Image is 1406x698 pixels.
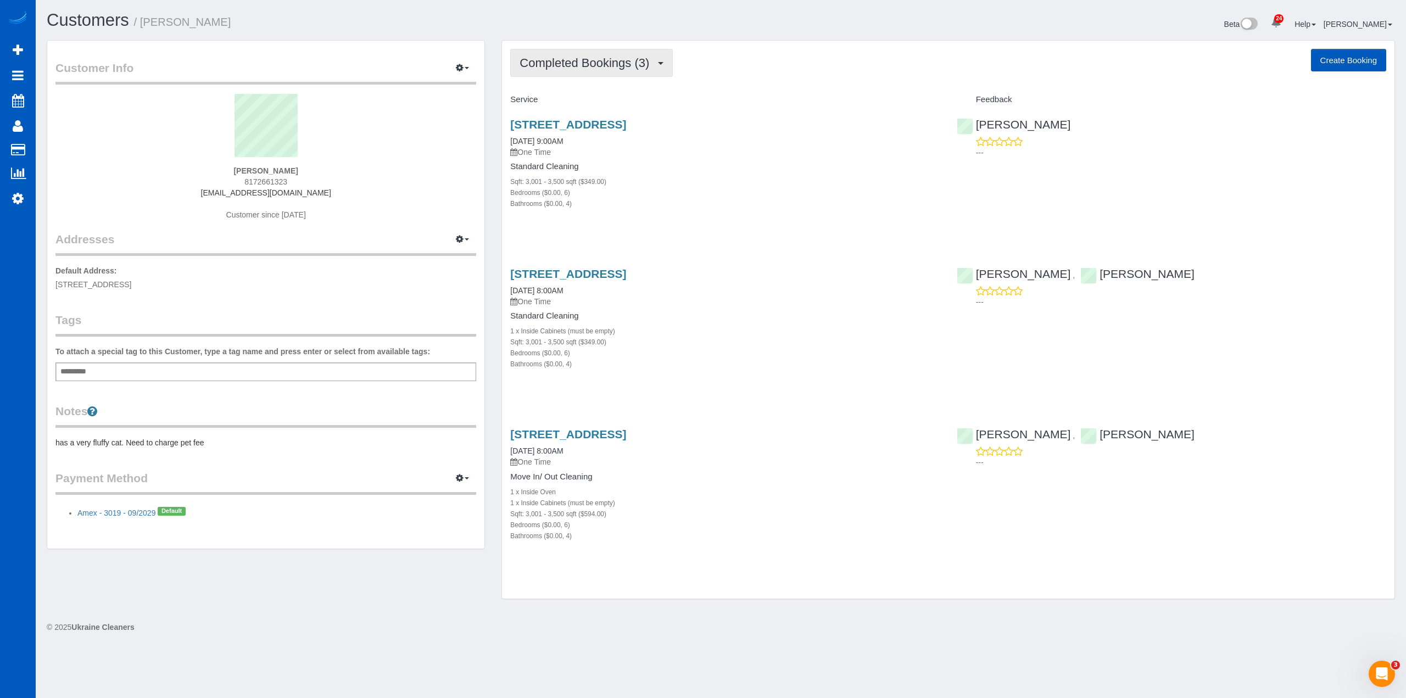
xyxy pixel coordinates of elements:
a: [STREET_ADDRESS] [510,267,626,280]
a: [EMAIL_ADDRESS][DOMAIN_NAME] [201,188,331,197]
a: Customers [47,10,129,30]
a: [PERSON_NAME] [1324,20,1392,29]
span: Default [158,507,185,516]
h4: Feedback [957,95,1386,104]
label: Default Address: [55,265,117,276]
a: [DATE] 8:00AM [510,286,563,295]
legend: Customer Info [55,60,476,85]
span: 3 [1391,661,1400,669]
h4: Standard Cleaning [510,162,940,171]
h4: Service [510,95,940,104]
a: 24 [1265,11,1287,35]
a: [PERSON_NAME] [957,267,1071,280]
small: Sqft: 3,001 - 3,500 sqft ($349.00) [510,338,606,346]
iframe: Intercom live chat [1369,661,1395,687]
small: Bedrooms ($0.00, 6) [510,521,570,529]
small: Bathrooms ($0.00, 4) [510,200,572,208]
button: Create Booking [1311,49,1386,72]
small: / [PERSON_NAME] [134,16,231,28]
a: Help [1295,20,1316,29]
a: [PERSON_NAME] [1080,428,1195,440]
span: , [1073,431,1075,440]
h4: Standard Cleaning [510,311,940,321]
small: Sqft: 3,001 - 3,500 sqft ($594.00) [510,510,606,518]
a: [DATE] 8:00AM [510,446,563,455]
p: One Time [510,456,940,467]
legend: Tags [55,312,476,337]
span: Completed Bookings (3) [520,56,655,70]
a: Beta [1224,20,1258,29]
small: Bedrooms ($0.00, 6) [510,349,570,357]
h4: Move In/ Out Cleaning [510,472,940,482]
span: 8172661323 [244,177,287,186]
a: Amex - 3019 - 09/2029 [77,509,155,517]
a: [PERSON_NAME] [1080,267,1195,280]
p: --- [976,297,1386,308]
button: Completed Bookings (3) [510,49,673,77]
small: 1 x Inside Cabinets (must be empty) [510,327,615,335]
small: 1 x Inside Oven [510,488,556,496]
p: One Time [510,147,940,158]
img: New interface [1240,18,1258,32]
a: [STREET_ADDRESS] [510,428,626,440]
span: [STREET_ADDRESS] [55,280,131,289]
small: Bathrooms ($0.00, 4) [510,360,572,368]
legend: Payment Method [55,470,476,495]
small: Bathrooms ($0.00, 4) [510,532,572,540]
a: [DATE] 9:00AM [510,137,563,146]
pre: has a very fluffy cat. Need to charge pet fee [55,437,476,448]
small: 1 x Inside Cabinets (must be empty) [510,499,615,507]
span: , [1073,271,1075,280]
a: [PERSON_NAME] [957,118,1071,131]
small: Bedrooms ($0.00, 6) [510,189,570,197]
small: Sqft: 3,001 - 3,500 sqft ($349.00) [510,178,606,186]
p: One Time [510,296,940,307]
p: --- [976,457,1386,468]
div: © 2025 [47,622,1395,633]
strong: [PERSON_NAME] [233,166,298,175]
span: Customer since [DATE] [226,210,306,219]
legend: Notes [55,403,476,428]
a: [PERSON_NAME] [957,428,1071,440]
span: 24 [1274,14,1284,23]
strong: Ukraine Cleaners [71,623,134,632]
p: --- [976,147,1386,158]
a: [STREET_ADDRESS] [510,118,626,131]
img: Automaid Logo [7,11,29,26]
label: To attach a special tag to this Customer, type a tag name and press enter or select from availabl... [55,346,430,357]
